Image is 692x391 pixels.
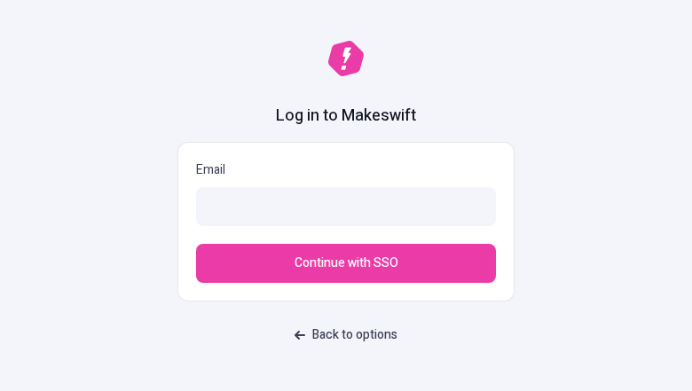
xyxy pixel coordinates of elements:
input: Email [196,187,496,226]
button: Continue with SSO [196,244,496,283]
a: Back to options [284,319,408,351]
h1: Log in to Makeswift [276,105,416,128]
span: Continue with SSO [295,254,398,273]
p: Email [196,160,496,180]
